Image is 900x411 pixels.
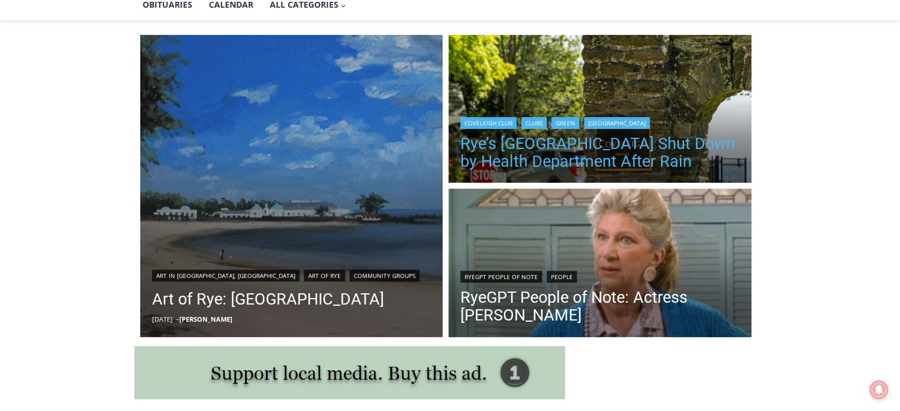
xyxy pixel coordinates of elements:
[179,315,233,323] a: [PERSON_NAME]
[460,268,740,283] div: |
[551,117,579,129] a: Green
[449,35,751,186] a: Read More Rye’s Coveleigh Beach Shut Down by Health Department After Rain
[152,287,420,311] a: Art of Rye: [GEOGRAPHIC_DATA]
[285,115,573,147] a: Intern @ [DOMAIN_NAME]
[449,189,751,340] a: Read More RyeGPT People of Note: Actress Liz Sheridan
[140,35,443,338] img: (PHOTO: Rye Beach. An inviting shoreline on a bright day. By Elizabeth Derderian.)
[1,119,119,147] a: Open Tues. - Sun. [PHONE_NUMBER]
[460,289,740,324] a: RyeGPT People of Note: Actress [PERSON_NAME]
[4,122,116,167] span: Open Tues. - Sun. [PHONE_NUMBER]
[584,117,650,129] a: [GEOGRAPHIC_DATA]
[134,346,565,399] img: support local media, buy this ad
[152,267,420,281] div: | |
[152,270,299,281] a: Art in [GEOGRAPHIC_DATA], [GEOGRAPHIC_DATA]
[460,271,542,283] a: RyeGPT People of Note
[152,315,173,323] time: [DATE]
[122,74,174,141] div: "clearly one of the favorites in the [GEOGRAPHIC_DATA] neighborhood"
[176,315,179,323] span: –
[460,117,517,129] a: Coveleigh Club
[460,115,740,129] div: | | |
[350,270,420,281] a: Community Groups
[460,135,740,170] a: Rye’s [GEOGRAPHIC_DATA] Shut Down by Health Department After Rain
[547,271,577,283] a: People
[521,117,547,129] a: Clubs
[449,35,751,186] img: (PHOTO: Coveleigh Club, at 459 Stuyvesant Avenue in Rye. Credit: Justin Gray.)
[304,270,345,281] a: Art of Rye
[299,1,559,115] div: "The first chef I interviewed talked about coming to [GEOGRAPHIC_DATA] from [GEOGRAPHIC_DATA] in ...
[140,35,443,338] a: Read More Art of Rye: Rye Beach
[449,189,751,340] img: (PHOTO: Sheridan in an episode of ALF. Public Domain.)
[309,118,549,144] span: Intern @ [DOMAIN_NAME]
